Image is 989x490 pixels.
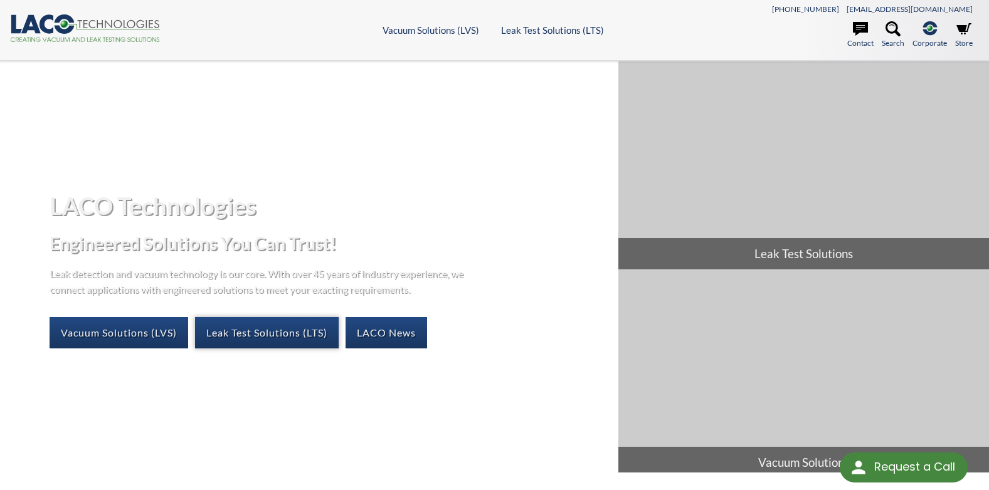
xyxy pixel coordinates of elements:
[618,238,989,269] span: Leak Test Solutions
[383,24,479,36] a: Vacuum Solutions (LVS)
[849,457,869,477] img: round button
[847,4,973,14] a: [EMAIL_ADDRESS][DOMAIN_NAME]
[847,21,874,49] a: Contact
[882,21,904,49] a: Search
[501,24,604,36] a: Leak Test Solutions (LTS)
[618,61,989,269] a: Leak Test Solutions
[618,270,989,478] a: Vacuum Solutions
[50,190,608,221] h1: LACO Technologies
[50,265,470,297] p: Leak detection and vacuum technology is our core. With over 45 years of industry experience, we c...
[50,232,608,255] h2: Engineered Solutions You Can Trust!
[840,452,968,482] div: Request a Call
[50,317,188,348] a: Vacuum Solutions (LVS)
[874,452,955,481] div: Request a Call
[618,447,989,478] span: Vacuum Solutions
[346,317,427,348] a: LACO News
[912,37,947,49] span: Corporate
[955,21,973,49] a: Store
[195,317,339,348] a: Leak Test Solutions (LTS)
[772,4,839,14] a: [PHONE_NUMBER]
